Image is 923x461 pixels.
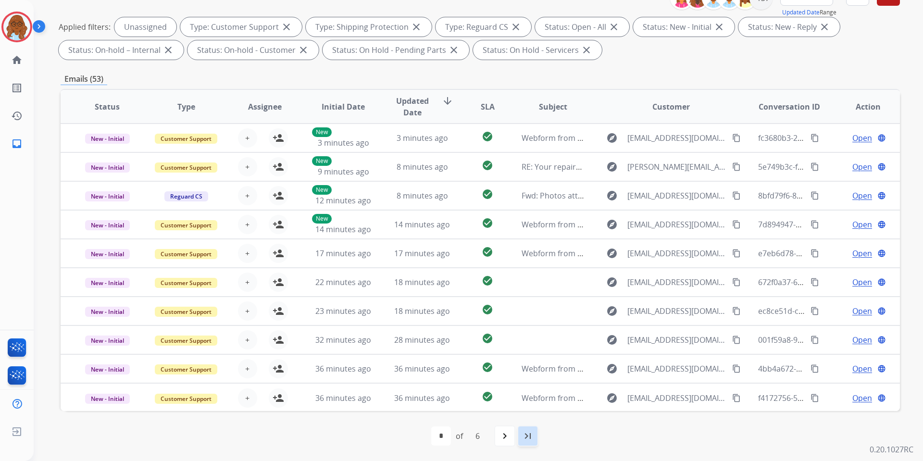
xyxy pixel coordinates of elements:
span: fc3680b3-2cf0-4406-beaf-feb8589fcacc [758,133,896,143]
span: [EMAIL_ADDRESS][DOMAIN_NAME] [627,190,726,201]
mat-icon: content_copy [732,162,741,171]
mat-icon: explore [606,190,618,201]
mat-icon: close [281,21,292,33]
mat-icon: close [819,21,830,33]
mat-icon: explore [606,334,618,346]
span: Open [852,219,872,230]
mat-icon: list_alt [11,82,23,94]
mat-icon: content_copy [811,249,819,258]
span: New - Initial [85,249,130,259]
span: 18 minutes ago [394,306,450,316]
span: [EMAIL_ADDRESS][DOMAIN_NAME] [627,132,726,144]
span: Customer Support [155,336,217,346]
p: New [312,214,332,224]
span: 17 minutes ago [315,248,371,259]
mat-icon: content_copy [732,307,741,315]
div: of [456,430,463,442]
span: 36 minutes ago [315,393,371,403]
span: + [245,219,249,230]
span: 17 minutes ago [394,248,450,259]
span: Webform from [EMAIL_ADDRESS][DOMAIN_NAME] on [DATE] [522,248,739,259]
th: Action [821,90,900,124]
span: New - Initial [85,394,130,404]
span: 8 minutes ago [397,162,448,172]
mat-icon: check_circle [482,160,493,171]
span: Status [95,101,120,112]
mat-icon: person_add [273,363,284,374]
span: 12 minutes ago [315,195,371,206]
span: Conversation ID [759,101,820,112]
span: Customer Support [155,278,217,288]
span: + [245,248,249,259]
p: 0.20.1027RC [870,444,913,455]
mat-icon: explore [606,363,618,374]
span: ec8ce51d-caa2-4c28-92f6-8cfa6455e3ff [758,306,897,316]
div: Status: On Hold - Pending Parts [323,40,469,60]
span: New - Initial [85,191,130,201]
span: Customer Support [155,220,217,230]
span: 14 minutes ago [394,219,450,230]
span: [EMAIL_ADDRESS][DOMAIN_NAME] [627,219,726,230]
mat-icon: language [877,249,886,258]
p: Applied filters: [59,21,111,33]
mat-icon: person_add [273,161,284,173]
mat-icon: explore [606,132,618,144]
mat-icon: content_copy [811,162,819,171]
mat-icon: content_copy [732,336,741,344]
span: SLA [481,101,495,112]
mat-icon: person_add [273,219,284,230]
mat-icon: person_add [273,392,284,404]
mat-icon: close [581,44,592,56]
span: 8 minutes ago [397,190,448,201]
span: 3 minutes ago [397,133,448,143]
span: f4172756-5f70-4948-85ff-cb19dd89c794 [758,393,899,403]
div: Status: On Hold - Servicers [473,40,602,60]
button: + [238,330,257,349]
mat-icon: check_circle [482,391,493,402]
mat-icon: content_copy [732,364,741,373]
button: + [238,359,257,378]
span: Open [852,161,872,173]
span: Open [852,276,872,288]
mat-icon: close [608,21,620,33]
mat-icon: explore [606,392,618,404]
button: + [238,244,257,263]
p: Emails (53) [61,73,107,85]
span: Customer Support [155,394,217,404]
span: + [245,363,249,374]
span: Webform from [EMAIL_ADDRESS][DOMAIN_NAME] on [DATE] [522,219,739,230]
span: [EMAIL_ADDRESS][DOMAIN_NAME] [627,248,726,259]
mat-icon: content_copy [732,134,741,142]
mat-icon: history [11,110,23,122]
mat-icon: language [877,364,886,373]
mat-icon: check_circle [482,188,493,200]
span: New - Initial [85,220,130,230]
mat-icon: content_copy [811,364,819,373]
mat-icon: close [298,44,309,56]
span: Customer Support [155,134,217,144]
span: Assignee [248,101,282,112]
mat-icon: content_copy [811,394,819,402]
mat-icon: inbox [11,138,23,150]
span: Open [852,305,872,317]
span: Customer Support [155,364,217,374]
mat-icon: language [877,278,886,287]
mat-icon: check_circle [482,275,493,287]
button: + [238,157,257,176]
mat-icon: language [877,134,886,142]
p: New [312,156,332,166]
div: Type: Customer Support [180,17,302,37]
span: 36 minutes ago [394,393,450,403]
button: + [238,301,257,321]
span: Open [852,392,872,404]
span: New - Initial [85,364,130,374]
mat-icon: check_circle [482,217,493,229]
div: Status: New - Initial [633,17,735,37]
span: 3 minutes ago [318,137,369,148]
span: New - Initial [85,278,130,288]
span: [EMAIL_ADDRESS][DOMAIN_NAME] [627,392,726,404]
p: New [312,185,332,195]
mat-icon: explore [606,161,618,173]
mat-icon: person_add [273,248,284,259]
button: + [238,186,257,205]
